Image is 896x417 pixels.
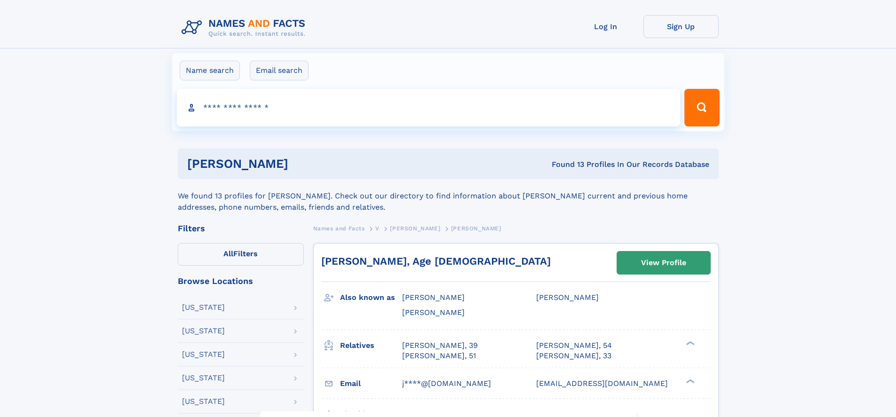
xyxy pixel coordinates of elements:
div: Found 13 Profiles In Our Records Database [420,159,709,170]
a: View Profile [617,252,710,274]
a: [PERSON_NAME], 39 [402,340,478,351]
span: [PERSON_NAME] [536,293,599,302]
div: [US_STATE] [182,398,225,405]
div: ❯ [684,340,695,346]
div: [US_STATE] [182,374,225,382]
h3: Email [340,376,402,392]
span: [EMAIL_ADDRESS][DOMAIN_NAME] [536,379,668,388]
label: Name search [180,61,240,80]
label: Filters [178,243,304,266]
div: View Profile [641,252,686,274]
input: search input [177,89,681,126]
div: [US_STATE] [182,327,225,335]
a: V [375,222,380,234]
button: Search Button [684,89,719,126]
div: [US_STATE] [182,351,225,358]
span: [PERSON_NAME] [451,225,501,232]
img: Logo Names and Facts [178,15,313,40]
div: Filters [178,224,304,233]
label: Email search [250,61,309,80]
span: All [223,249,233,258]
a: Names and Facts [313,222,365,234]
h3: Relatives [340,338,402,354]
a: [PERSON_NAME], 54 [536,340,612,351]
span: [PERSON_NAME] [402,308,465,317]
div: ❯ [684,378,695,384]
a: [PERSON_NAME] [390,222,440,234]
h1: [PERSON_NAME] [187,158,420,170]
div: Browse Locations [178,277,304,285]
div: We found 13 profiles for [PERSON_NAME]. Check out our directory to find information about [PERSON... [178,179,719,213]
div: [US_STATE] [182,304,225,311]
a: [PERSON_NAME], Age [DEMOGRAPHIC_DATA] [321,255,551,267]
a: Log In [568,15,643,38]
a: [PERSON_NAME], 33 [536,351,611,361]
span: [PERSON_NAME] [390,225,440,232]
span: [PERSON_NAME] [402,293,465,302]
a: Sign Up [643,15,719,38]
h3: Also known as [340,290,402,306]
a: [PERSON_NAME], 51 [402,351,476,361]
span: V [375,225,380,232]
